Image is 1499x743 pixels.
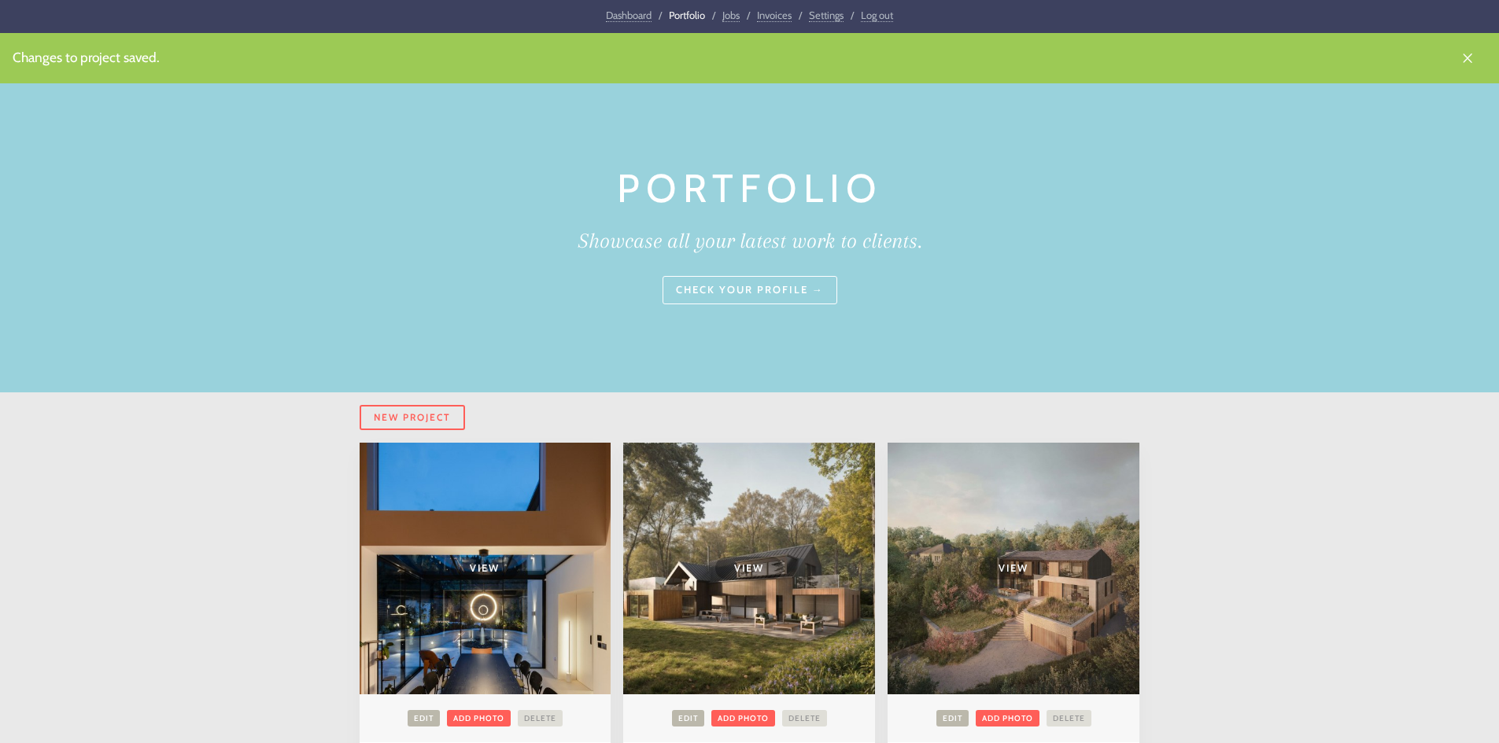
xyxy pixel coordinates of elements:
a: New Project [360,405,465,430]
a: Check your profile → [663,276,837,304]
a: Delete [1047,710,1091,726]
a: View [623,443,875,694]
a: Portfolio [669,9,705,21]
a: Delete [782,710,827,726]
a: Edit [672,710,704,726]
a: Add photo [711,710,775,726]
a: Edit [408,710,440,726]
span: / [851,9,854,21]
a: Delete [518,710,563,726]
a: View [360,443,611,694]
span: / [659,9,662,21]
a: Settings [809,9,844,22]
a: Dashboard [606,9,652,22]
a: Jobs [722,9,740,22]
a: View [888,443,1139,694]
span: Changes to project saved. [13,47,1486,68]
a: Add photo [447,710,511,726]
span: / [712,9,715,21]
a: Edit [936,710,969,726]
a: Add photo [976,710,1039,726]
img: Close [1461,52,1474,64]
a: Log out [861,9,893,22]
span: View [715,557,783,579]
h1: Portfolio [360,159,1140,218]
a: Invoices [757,9,792,22]
span: / [799,9,802,21]
h2: Showcase all your latest work to clients. [360,224,1140,257]
span: View [451,557,519,579]
span: View [980,557,1047,579]
span: / [747,9,750,21]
